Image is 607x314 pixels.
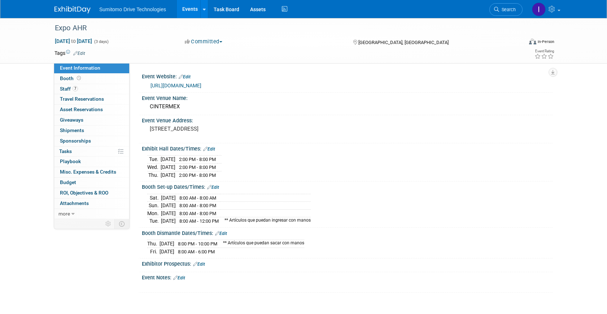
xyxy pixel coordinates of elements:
td: Sun. [147,202,161,210]
td: Tags [54,49,85,57]
img: ExhibitDay [54,6,91,13]
td: Thu. [147,240,160,248]
img: Format-Inperson.png [529,39,536,44]
span: 8:00 AM - 12:00 PM [179,218,219,224]
td: [DATE] [160,248,174,256]
span: Misc. Expenses & Credits [60,169,116,175]
span: [GEOGRAPHIC_DATA], [GEOGRAPHIC_DATA] [358,40,449,45]
div: Expo AHR [52,22,512,35]
span: Sponsorships [60,138,91,144]
td: Toggle Event Tabs [115,219,130,228]
span: 7 [73,86,78,91]
td: [DATE] [161,194,176,202]
td: Thu. [147,171,161,179]
a: Misc. Expenses & Credits [54,167,129,177]
div: CINTERMEX [147,101,547,112]
span: Staff [60,86,78,92]
span: 2:00 PM - 8:00 PM [179,157,216,162]
span: 8:00 AM - 8:00 PM [179,211,216,216]
a: Edit [193,262,205,267]
a: Edit [215,231,227,236]
span: Booth not reserved yet [75,75,82,81]
div: Event Rating [534,49,554,53]
a: Staff7 [54,84,129,94]
div: Event Venue Name: [142,93,553,102]
img: Iram Rincón [532,3,546,16]
a: Search [489,3,523,16]
span: ROI, Objectives & ROO [60,190,108,196]
a: Sponsorships [54,136,129,146]
td: Mon. [147,209,161,217]
div: Booth Set-up Dates/Times: [142,182,553,191]
span: to [70,38,77,44]
span: Sumitomo Drive Technologies [99,6,166,12]
div: In-Person [537,39,554,44]
a: Giveaways [54,115,129,125]
span: 8:00 PM - 10:00 PM [178,241,217,247]
td: [DATE] [161,163,175,171]
span: Attachments [60,200,89,206]
a: [URL][DOMAIN_NAME] [150,83,201,88]
a: Edit [207,185,219,190]
span: Search [499,7,516,12]
td: [DATE] [161,171,175,179]
div: Event Format [480,38,554,48]
span: 8:00 AM - 8:00 PM [179,203,216,208]
span: 8:00 AM - 8:00 AM [179,195,216,201]
a: Edit [173,275,185,280]
span: Tasks [59,148,72,154]
td: Wed. [147,163,161,171]
a: Edit [203,147,215,152]
td: [DATE] [161,202,176,210]
td: [DATE] [161,209,176,217]
a: Edit [73,51,85,56]
span: (3 days) [93,39,109,44]
a: Budget [54,178,129,188]
span: 8:00 AM - 6:00 PM [178,249,215,254]
div: Event Notes: [142,272,553,282]
a: Travel Reservations [54,94,129,104]
div: Event Website: [142,71,553,80]
span: Asset Reservations [60,106,103,112]
td: [DATE] [161,217,176,225]
span: Shipments [60,127,84,133]
td: Personalize Event Tab Strip [102,219,115,228]
button: Committed [182,38,225,45]
div: Booth Dismantle Dates/Times: [142,228,553,237]
td: ** Artículos que puedan sacar con manos [219,240,304,248]
span: Playbook [60,158,81,164]
td: [DATE] [161,156,175,163]
div: Exhibitor Prospectus: [142,258,553,268]
td: Sat. [147,194,161,202]
span: Budget [60,179,76,185]
a: Event Information [54,63,129,73]
a: Booth [54,74,129,84]
a: Shipments [54,126,129,136]
span: Event Information [60,65,100,71]
span: Booth [60,75,82,81]
span: more [58,211,70,217]
div: Event Venue Address: [142,115,553,124]
td: Tue. [147,156,161,163]
span: Giveaways [60,117,83,123]
a: ROI, Objectives & ROO [54,188,129,198]
pre: [STREET_ADDRESS] [150,126,305,132]
span: 2:00 PM - 8:00 PM [179,165,216,170]
td: [DATE] [160,240,174,248]
a: Asset Reservations [54,105,129,115]
a: Tasks [54,147,129,157]
span: 2:00 PM - 8:00 PM [179,173,216,178]
div: Exhibit Hall Dates/Times: [142,143,553,153]
a: Attachments [54,199,129,209]
a: Edit [179,74,191,79]
td: ** Artículos que puedan ingresar con manos [220,217,311,225]
span: Travel Reservations [60,96,104,102]
a: Playbook [54,157,129,167]
td: Tue. [147,217,161,225]
span: [DATE] [DATE] [54,38,92,44]
a: more [54,209,129,219]
td: Fri. [147,248,160,256]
